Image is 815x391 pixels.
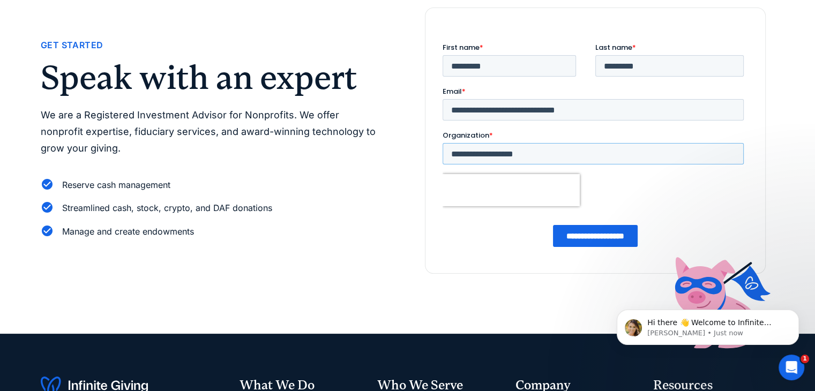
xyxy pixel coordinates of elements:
[62,201,272,215] div: Streamlined cash, stock, crypto, and DAF donations
[779,355,804,380] iframe: Intercom live chat
[62,224,194,239] div: Manage and create endowments
[443,42,748,256] iframe: Form 0
[62,178,170,192] div: Reserve cash management
[601,287,815,362] iframe: Intercom notifications message
[41,38,103,52] div: Get Started
[41,107,382,156] p: We are a Registered Investment Advisor for Nonprofits. We offer nonprofit expertise, fiduciary se...
[41,61,382,94] h2: Speak with an expert
[801,355,809,363] span: 1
